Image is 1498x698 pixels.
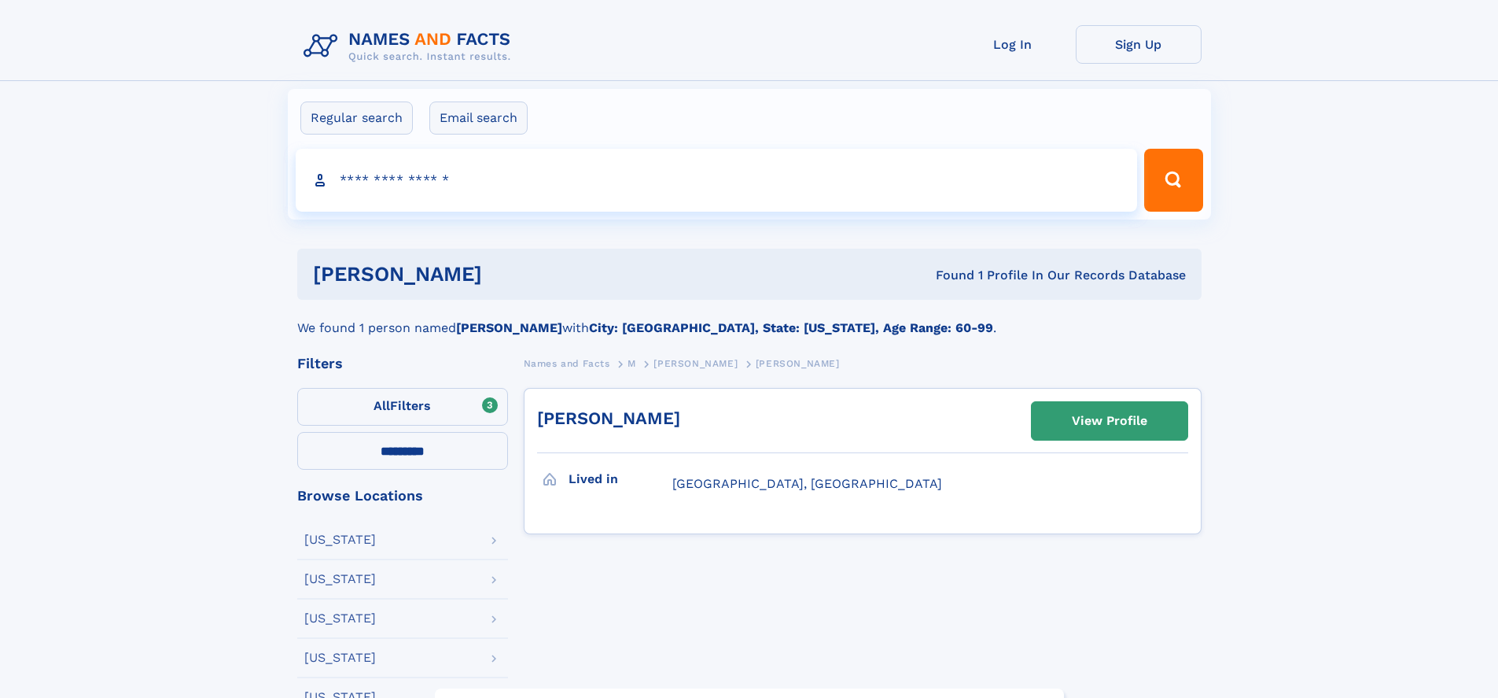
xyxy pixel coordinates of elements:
[1144,149,1202,212] button: Search Button
[756,358,840,369] span: [PERSON_NAME]
[300,102,413,135] label: Regular search
[589,320,993,335] b: City: [GEOGRAPHIC_DATA], State: [US_STATE], Age Range: 60-99
[304,573,376,585] div: [US_STATE]
[304,534,376,546] div: [US_STATE]
[456,320,562,335] b: [PERSON_NAME]
[537,408,680,428] a: [PERSON_NAME]
[653,353,738,373] a: [PERSON_NAME]
[296,149,1138,212] input: search input
[313,264,709,284] h1: [PERSON_NAME]
[297,356,508,371] div: Filters
[569,466,672,493] h3: Lived in
[1032,402,1187,440] a: View Profile
[672,476,942,491] span: [GEOGRAPHIC_DATA], [GEOGRAPHIC_DATA]
[297,25,524,68] img: Logo Names and Facts
[304,612,376,625] div: [US_STATE]
[653,358,738,369] span: [PERSON_NAME]
[628,358,636,369] span: M
[429,102,528,135] label: Email search
[297,388,508,426] label: Filters
[950,25,1076,64] a: Log In
[374,398,390,413] span: All
[297,300,1202,338] div: We found 1 person named with .
[628,353,636,373] a: M
[304,652,376,664] div: [US_STATE]
[1072,403,1147,439] div: View Profile
[524,353,610,373] a: Names and Facts
[297,489,508,503] div: Browse Locations
[709,267,1186,284] div: Found 1 Profile In Our Records Database
[1076,25,1202,64] a: Sign Up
